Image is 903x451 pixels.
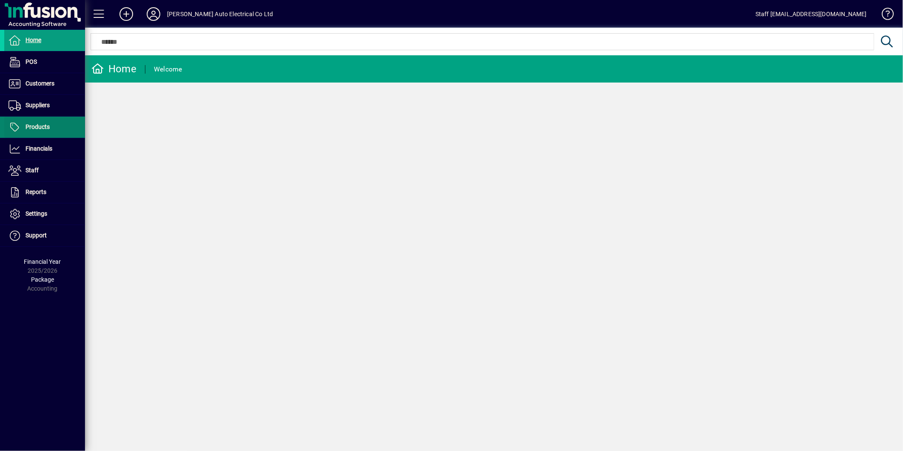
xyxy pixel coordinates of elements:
[4,51,85,73] a: POS
[26,232,47,239] span: Support
[4,138,85,160] a: Financials
[4,160,85,181] a: Staff
[91,62,136,76] div: Home
[24,258,61,265] span: Financial Year
[755,7,867,21] div: Staff [EMAIL_ADDRESS][DOMAIN_NAME]
[26,210,47,217] span: Settings
[26,167,39,174] span: Staff
[4,95,85,116] a: Suppliers
[26,37,41,43] span: Home
[26,188,46,195] span: Reports
[4,203,85,225] a: Settings
[26,102,50,108] span: Suppliers
[26,123,50,130] span: Products
[4,73,85,94] a: Customers
[875,2,892,29] a: Knowledge Base
[26,80,54,87] span: Customers
[26,145,52,152] span: Financials
[4,182,85,203] a: Reports
[154,63,182,76] div: Welcome
[140,6,167,22] button: Profile
[4,225,85,246] a: Support
[113,6,140,22] button: Add
[31,276,54,283] span: Package
[26,58,37,65] span: POS
[4,117,85,138] a: Products
[167,7,273,21] div: [PERSON_NAME] Auto Electrical Co Ltd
